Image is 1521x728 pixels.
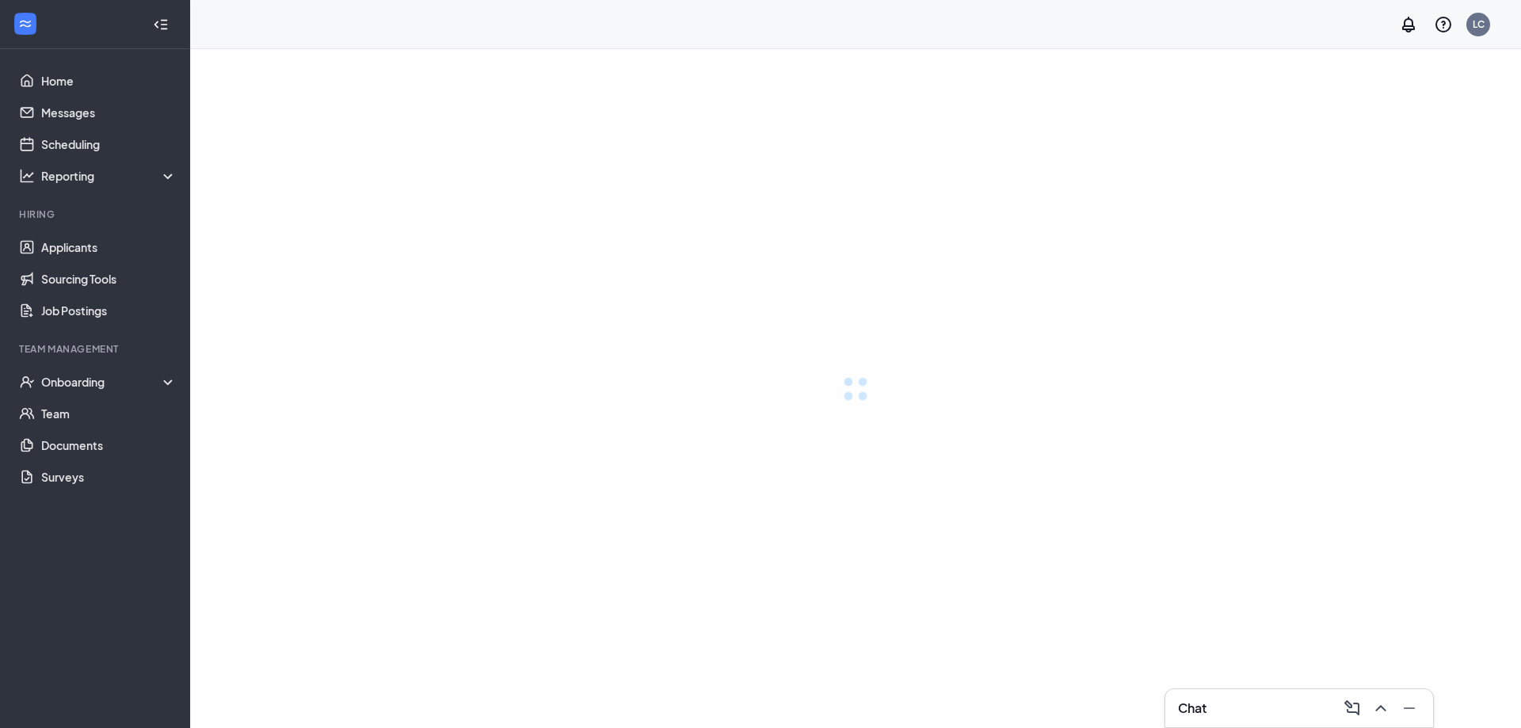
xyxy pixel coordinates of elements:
[1434,15,1453,34] svg: QuestionInfo
[1367,696,1392,721] button: ChevronUp
[41,295,177,326] a: Job Postings
[19,374,35,390] svg: UserCheck
[1400,699,1419,718] svg: Minimize
[1338,696,1363,721] button: ComposeMessage
[19,342,173,356] div: Team Management
[41,263,177,295] a: Sourcing Tools
[41,168,177,184] div: Reporting
[1395,696,1420,721] button: Minimize
[41,461,177,493] a: Surveys
[17,16,33,32] svg: WorkstreamLogo
[41,231,177,263] a: Applicants
[41,65,177,97] a: Home
[41,97,177,128] a: Messages
[1399,15,1418,34] svg: Notifications
[19,208,173,221] div: Hiring
[1371,699,1390,718] svg: ChevronUp
[41,429,177,461] a: Documents
[1343,699,1362,718] svg: ComposeMessage
[19,168,35,184] svg: Analysis
[41,374,177,390] div: Onboarding
[1473,17,1485,31] div: LC
[1178,699,1207,717] h3: Chat
[153,17,169,32] svg: Collapse
[41,128,177,160] a: Scheduling
[41,398,177,429] a: Team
